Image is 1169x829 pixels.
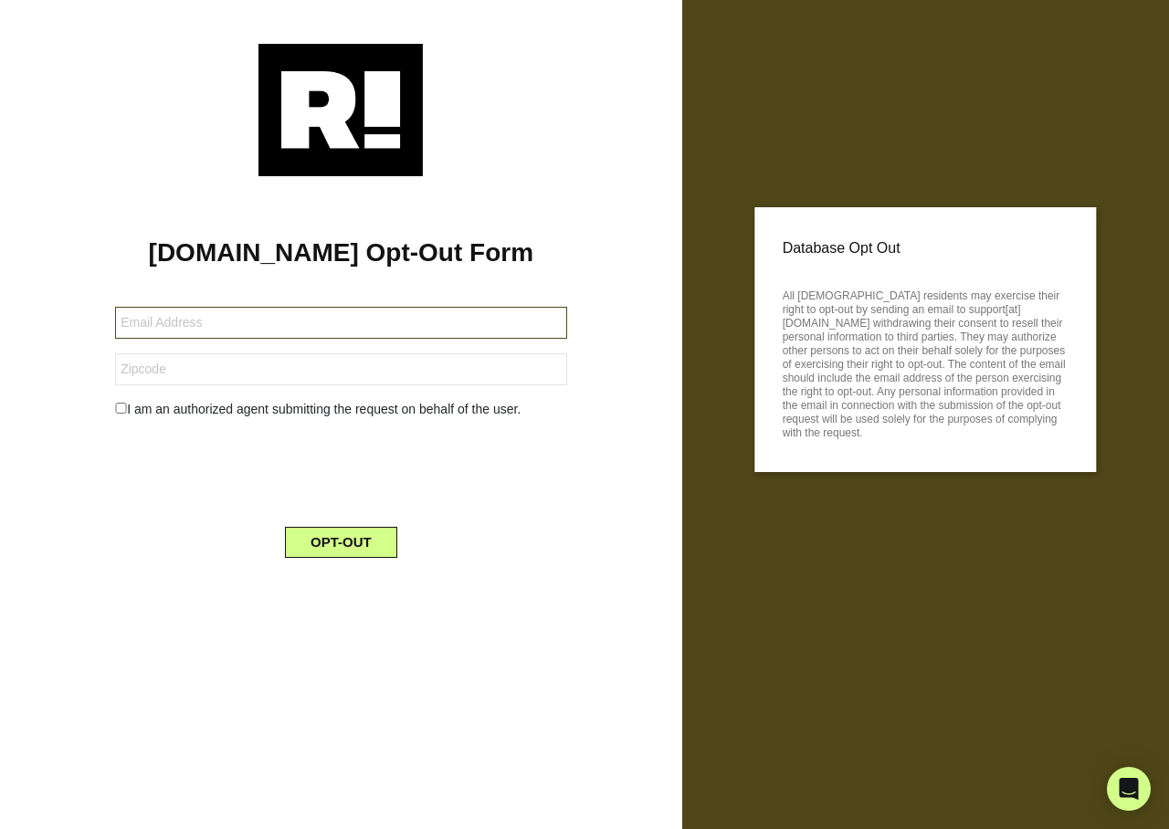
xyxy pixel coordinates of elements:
p: Database Opt Out [783,235,1069,262]
button: OPT-OUT [285,527,397,558]
p: All [DEMOGRAPHIC_DATA] residents may exercise their right to opt-out by sending an email to suppo... [783,284,1069,440]
img: Retention.com [258,44,423,176]
input: Email Address [115,307,566,339]
div: Open Intercom Messenger [1107,767,1151,811]
div: I am an authorized agent submitting the request on behalf of the user. [101,400,580,419]
iframe: reCAPTCHA [202,434,479,505]
input: Zipcode [115,353,566,385]
h1: [DOMAIN_NAME] Opt-Out Form [27,237,655,268]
